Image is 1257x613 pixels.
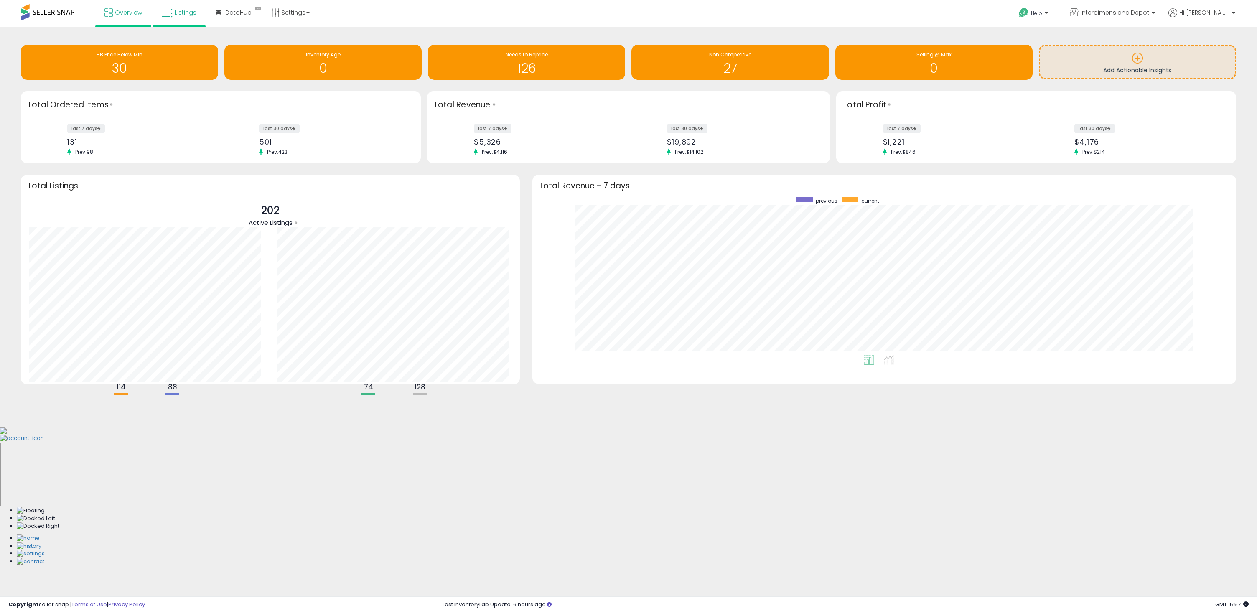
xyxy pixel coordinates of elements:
[21,45,218,80] a: BB Price Below Min 30
[474,137,622,146] div: $5,326
[17,534,40,542] img: Home
[835,45,1033,80] a: Selling @ Max 0
[67,137,214,146] div: 131
[671,148,707,155] span: Prev: $14,102
[636,61,824,75] h1: 27
[249,218,293,227] span: Active Listings
[364,382,373,392] b: 74
[25,61,214,75] h1: 30
[667,124,707,133] label: last 30 days
[478,148,511,155] span: Prev: $4,116
[1012,1,1056,27] a: Help
[1081,8,1149,17] span: InterdimensionalDepot
[249,203,293,219] p: 202
[175,8,196,17] span: Listings
[117,382,126,392] b: 114
[428,45,625,80] a: Needs to Reprice 126
[840,61,1028,75] h1: 0
[71,148,97,155] span: Prev: 98
[1078,148,1109,155] span: Prev: $214
[883,137,1030,146] div: $1,221
[916,51,952,58] span: Selling @ Max
[1031,10,1042,17] span: Help
[97,51,142,58] span: BB Price Below Min
[27,183,514,189] h3: Total Listings
[292,219,300,226] div: Tooltip anchor
[1168,8,1235,27] a: Hi [PERSON_NAME]
[1074,124,1115,133] label: last 30 days
[885,101,893,108] div: Tooltip anchor
[506,51,548,58] span: Needs to Reprice
[490,101,498,108] div: Tooltip anchor
[539,183,1230,189] h3: Total Revenue - 7 days
[263,148,292,155] span: Prev: 423
[842,99,1230,111] h3: Total Profit
[631,45,829,80] a: Non Competitive 27
[168,382,177,392] b: 88
[1040,46,1235,78] a: Add Actionable Insights
[259,137,406,146] div: 501
[816,197,837,204] span: previous
[415,382,425,392] b: 128
[883,124,921,133] label: last 7 days
[17,558,44,566] img: Contact
[433,99,824,111] h3: Total Revenue
[27,99,415,111] h3: Total Ordered Items
[1179,8,1229,17] span: Hi [PERSON_NAME]
[17,550,45,558] img: Settings
[17,522,59,530] img: Docked Right
[887,148,920,155] span: Prev: $846
[259,124,300,133] label: last 30 days
[306,51,341,58] span: Inventory Age
[67,124,105,133] label: last 7 days
[1074,137,1221,146] div: $4,176
[229,61,417,75] h1: 0
[474,124,511,133] label: last 7 days
[1018,8,1029,18] i: Get Help
[225,8,252,17] span: DataHub
[224,45,422,80] a: Inventory Age 0
[251,4,265,13] div: Tooltip anchor
[17,542,41,550] img: History
[17,515,55,523] img: Docked Left
[17,507,45,515] img: Floating
[1103,66,1171,74] span: Add Actionable Insights
[861,197,879,204] span: current
[432,61,621,75] h1: 126
[107,101,115,108] div: Tooltip anchor
[667,137,815,146] div: $19,892
[709,51,751,58] span: Non Competitive
[115,8,142,17] span: Overview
